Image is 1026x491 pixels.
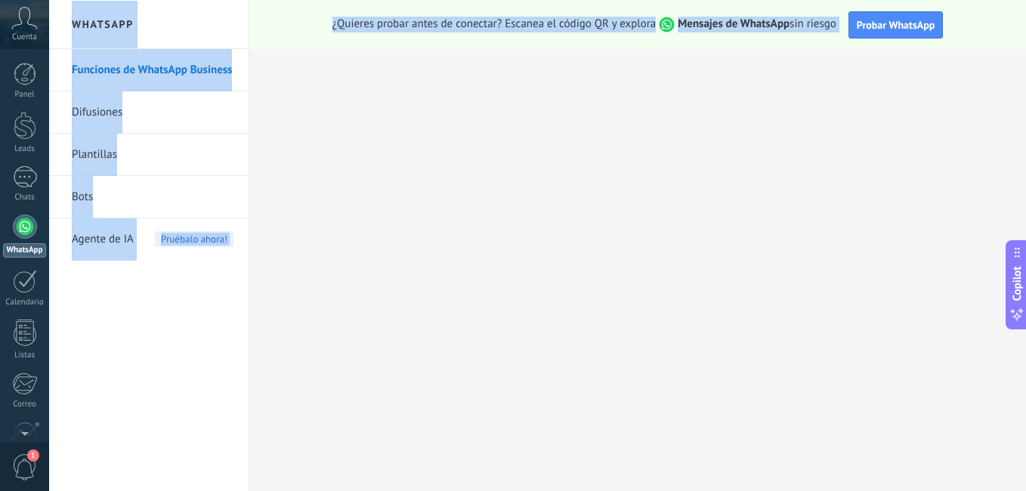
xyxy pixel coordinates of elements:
span: Pruébalo ahora! [155,231,233,247]
div: Correo [3,400,47,409]
div: Calendario [3,298,47,307]
div: Panel [3,90,47,100]
a: Funciones de WhatsApp Business [72,49,233,91]
div: WhatsApp [3,243,46,258]
li: Plantillas [49,134,249,176]
button: Probar WhatsApp [848,11,944,39]
span: Copilot [1009,267,1024,301]
a: Plantillas [72,134,233,176]
span: 1 [27,449,39,462]
span: Probar WhatsApp [857,18,935,32]
li: Difusiones [49,91,249,134]
div: Chats [3,193,47,202]
div: Listas [3,350,47,360]
li: Bots [49,176,249,218]
a: Bots [72,176,233,218]
strong: Mensajes de WhatsApp [678,17,790,31]
a: Agente de IAPruébalo ahora! [72,218,233,261]
li: Funciones de WhatsApp Business [49,49,249,91]
span: Agente de IA [72,218,134,261]
div: Leads [3,144,47,154]
a: Difusiones [72,91,233,134]
li: Agente de IA [49,218,249,260]
span: Cuenta [12,32,37,42]
span: ¿Quieres probar antes de conectar? Escanea el código QR y explora sin riesgo [332,17,836,32]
